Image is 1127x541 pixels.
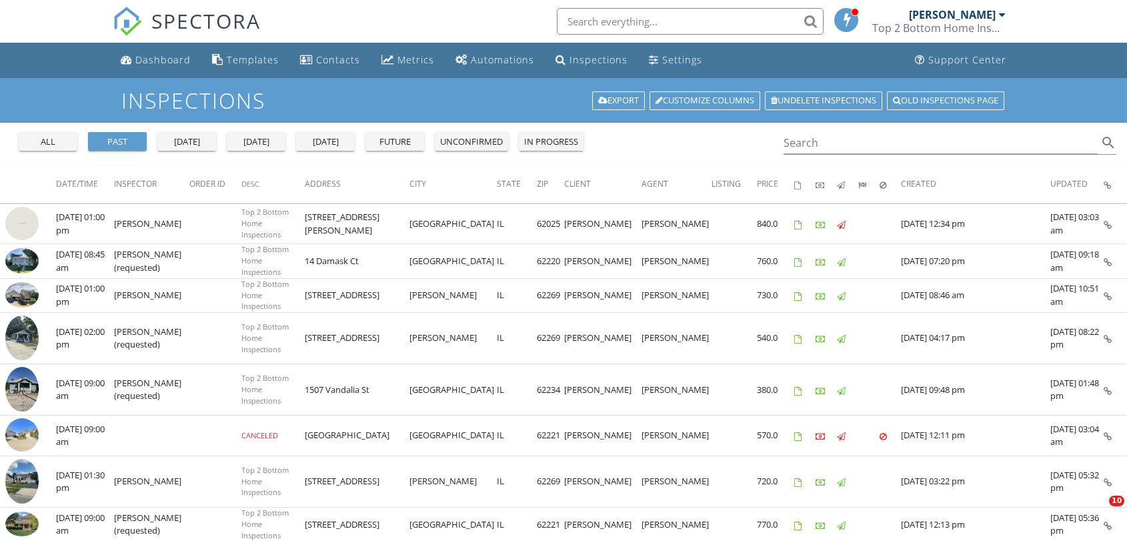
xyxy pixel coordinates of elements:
[858,165,880,203] th: Submitted: Not sorted.
[887,91,1004,110] a: Old inspections page
[1050,244,1104,278] td: [DATE] 09:18 am
[56,456,114,507] td: [DATE] 01:30 pm
[56,313,114,364] td: [DATE] 02:00 pm
[5,207,39,240] img: streetview
[135,53,191,66] div: Dashboard
[1050,313,1104,364] td: [DATE] 08:22 pm
[564,456,642,507] td: [PERSON_NAME]
[1050,278,1104,312] td: [DATE] 10:51 am
[305,456,409,507] td: [STREET_ADDRESS]
[5,459,39,504] img: 9247454%2Freports%2F6a076678-d4dd-4fa4-9bed-49b0b63df3ad%2Fcover_photos%2FLhJMpAOzHgCL4HTky3PM%2F...
[163,135,211,149] div: [DATE]
[305,178,341,189] span: Address
[757,244,794,278] td: 760.0
[56,203,114,244] td: [DATE] 01:00 pm
[1050,364,1104,416] td: [DATE] 01:48 pm
[570,53,628,66] div: Inspections
[5,316,39,360] img: 9253792%2Fcover_photos%2FgiTEL1u97WHQMT6HnEyf%2Fsmall.9253792-1755887540945
[712,178,741,189] span: Listing
[642,456,712,507] td: [PERSON_NAME]
[397,53,434,66] div: Metrics
[537,364,564,416] td: 62234
[121,89,1006,112] h1: Inspections
[316,53,360,66] div: Contacts
[114,244,189,278] td: [PERSON_NAME] (requested)
[910,48,1012,73] a: Support Center
[550,48,633,73] a: Inspections
[757,416,794,456] td: 570.0
[901,313,1050,364] td: [DATE] 04:17 pm
[241,179,259,189] span: Desc
[56,165,114,203] th: Date/Time: Not sorted.
[114,313,189,364] td: [PERSON_NAME] (requested)
[305,165,409,203] th: Address: Not sorted.
[564,278,642,312] td: [PERSON_NAME]
[19,132,77,151] button: all
[365,132,424,151] button: future
[409,178,426,189] span: City
[115,48,196,73] a: Dashboard
[56,416,114,456] td: [DATE] 09:00 am
[151,7,261,35] span: SPECTORA
[642,313,712,364] td: [PERSON_NAME]
[305,416,409,456] td: [GEOGRAPHIC_DATA]
[757,364,794,416] td: 380.0
[765,91,882,110] a: Undelete inspections
[114,165,189,203] th: Inspector: Not sorted.
[305,278,409,312] td: [STREET_ADDRESS]
[241,207,289,239] span: Top 2 Bottom Home Inspections
[537,165,564,203] th: Zip: Not sorted.
[241,165,305,203] th: Desc: Not sorted.
[497,364,537,416] td: IL
[241,322,289,354] span: Top 2 Bottom Home Inspections
[435,132,508,151] button: unconfirmed
[409,203,497,244] td: [GEOGRAPHIC_DATA]
[241,244,289,277] span: Top 2 Bottom Home Inspections
[305,313,409,364] td: [STREET_ADDRESS]
[757,278,794,312] td: 730.0
[409,165,497,203] th: City: Not sorted.
[519,132,584,151] button: in progress
[564,165,642,203] th: Client: Not sorted.
[497,313,537,364] td: IL
[642,165,712,203] th: Agent: Not sorted.
[564,178,591,189] span: Client
[757,178,778,189] span: Price
[471,53,534,66] div: Automations
[114,364,189,416] td: [PERSON_NAME] (requested)
[757,313,794,364] td: 540.0
[901,278,1050,312] td: [DATE] 08:46 am
[757,203,794,244] td: 840.0
[5,367,39,412] img: 9219313%2Freports%2F6c6d55f9-b67f-40ea-9359-b9a5eb99ec4d%2Fcover_photos%2FPlF8q6PbTSfceMptErtV%2F...
[114,456,189,507] td: [PERSON_NAME]
[497,456,537,507] td: IL
[784,132,1098,154] input: Search
[56,364,114,416] td: [DATE] 09:00 am
[642,364,712,416] td: [PERSON_NAME]
[901,364,1050,416] td: [DATE] 09:48 pm
[642,178,668,189] span: Agent
[537,278,564,312] td: 62269
[757,165,794,203] th: Price: Not sorted.
[872,21,1006,35] div: Top 2 Bottom Home Inspections
[662,53,702,66] div: Settings
[5,282,39,308] img: 9264996%2Freports%2Fe9f1bcb8-14d3-4b4f-af0e-191c8c2fa9b4%2Fcover_photos%2FI7FvGKL8nnWxkpui8Vvy%2F...
[409,364,497,416] td: [GEOGRAPHIC_DATA]
[537,244,564,278] td: 62220
[1109,496,1124,506] span: 10
[24,135,72,149] div: all
[241,430,278,440] span: CANCELED
[241,508,289,540] span: Top 2 Bottom Home Inspections
[295,48,365,73] a: Contacts
[376,48,439,73] a: Metrics
[564,244,642,278] td: [PERSON_NAME]
[794,165,816,203] th: Agreements signed: Not sorted.
[1082,496,1114,528] iframe: Intercom live chat
[409,416,497,456] td: [GEOGRAPHIC_DATA]
[497,178,521,189] span: State
[227,53,279,66] div: Templates
[1050,165,1104,203] th: Updated: Not sorted.
[497,203,537,244] td: IL
[450,48,539,73] a: Automations (Basic)
[241,279,289,312] span: Top 2 Bottom Home Inspections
